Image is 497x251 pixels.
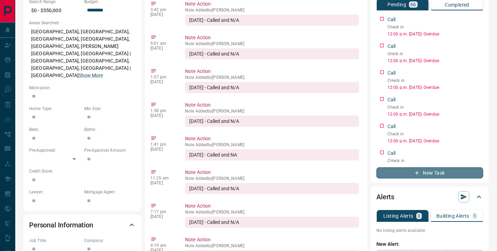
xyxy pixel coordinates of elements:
p: Note Action [185,101,359,109]
div: [DATE] - Called and N/A [185,48,359,59]
p: Job Title: [29,237,81,244]
p: [DATE] [150,46,175,51]
p: [DATE] [150,147,175,152]
p: Pre-Approval Amount: [84,147,136,153]
p: [DATE] [150,181,175,185]
p: 66 [410,2,416,7]
p: Note Added by [PERSON_NAME] [185,109,359,114]
p: Lawyer: [29,189,81,195]
p: Note Added by [PERSON_NAME] [185,8,359,12]
p: 7:17 pm [150,209,175,214]
div: [DATE] - Called and N/A [185,217,359,228]
p: Credit Score: [29,168,136,174]
p: Note Added by [PERSON_NAME] [185,41,359,46]
div: [DATE] - Called and N/A [185,183,359,194]
p: Building Alerts [436,214,469,218]
p: CHeck in [387,158,483,164]
p: 12:00 p.m. [DATE] - Overdue [387,84,483,91]
div: [DATE] - Called and N/A [185,15,359,26]
p: Company: [84,237,136,244]
p: Note Action [185,169,359,176]
div: Alerts [376,189,483,205]
p: 1:41 pm [150,142,175,147]
p: Check in [387,131,483,137]
p: Home Type: [29,106,81,112]
p: 11:25 am [150,176,175,181]
p: [GEOGRAPHIC_DATA], [GEOGRAPHIC_DATA], [GEOGRAPHIC_DATA], [GEOGRAPHIC_DATA], [GEOGRAPHIC_DATA], [P... [29,26,136,81]
p: Note Added by [PERSON_NAME] [185,176,359,181]
p: [DATE] [150,113,175,118]
p: 12:00 p.m. [DATE] - Overdue [387,31,483,37]
p: [DATE] [150,214,175,219]
p: Note Added by [PERSON_NAME] [185,142,359,147]
p: Note Action [185,236,359,243]
p: 3:42 pm [150,7,175,12]
p: Min Size: [84,106,136,112]
p: 1:58 pm [150,108,175,113]
p: 12:00 p.m. [DATE] - Overdue [387,138,483,144]
p: 12:00 p.m. [DATE] - Overdue [387,111,483,117]
p: Note Added by [PERSON_NAME] [185,210,359,215]
h2: Personal Information [29,219,93,231]
button: New Task [376,167,483,178]
p: Baths: [84,126,136,133]
p: 9:19 am [150,243,175,248]
p: check in [387,51,483,57]
p: 1:07 pm [150,75,175,80]
p: Mortgage Agent: [84,189,136,195]
p: [DATE] [150,12,175,17]
p: Call [387,150,396,157]
p: CHeck in [387,77,483,84]
p: Check in [387,24,483,30]
p: Note Action [185,202,359,210]
p: Note Action [185,34,359,41]
p: 0 [418,214,420,218]
p: 1 [473,214,476,218]
div: Personal Information [29,217,136,233]
p: Areas Searched: [29,20,136,26]
p: $0 - $550,000 [29,5,81,16]
p: Check in [387,104,483,110]
p: Call [387,123,396,130]
p: Listing Alerts [383,214,413,218]
button: Show More [79,72,103,79]
p: Beds: [29,126,81,133]
p: Note Action [185,68,359,75]
h2: Alerts [376,191,394,202]
p: Note Added by [PERSON_NAME] [185,75,359,80]
p: Completed [445,2,469,7]
div: [DATE] - Called and NA [185,149,359,160]
div: [DATE] - Called and N/A [185,116,359,127]
p: Call [387,16,396,23]
p: 12:00 p.m. [DATE] - Overdue [387,58,483,64]
p: 9:01 am [150,41,175,46]
p: Note Action [185,135,359,142]
p: Call [387,69,396,77]
div: [DATE] - Called and N/A [185,82,359,93]
p: New Alert: [376,241,483,248]
p: Note Action [185,0,359,8]
p: No listing alerts available [376,227,483,234]
p: Motivation: [29,85,136,91]
p: Note Added by [PERSON_NAME] [185,243,359,248]
p: Call [387,96,396,103]
p: Pre-Approved: [29,147,81,153]
p: Pending [387,2,406,7]
p: [DATE] [150,80,175,84]
p: Call [387,43,396,50]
